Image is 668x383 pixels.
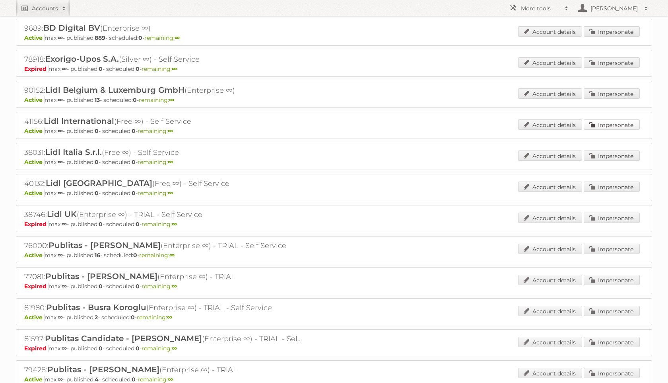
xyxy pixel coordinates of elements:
[99,221,103,228] strong: 0
[95,96,100,104] strong: 13
[172,345,177,352] strong: ∞
[137,314,172,321] span: remaining:
[518,57,582,68] a: Account details
[144,34,180,41] span: remaining:
[169,96,174,104] strong: ∞
[24,23,303,33] h2: 9689: (Enterprise ∞)
[24,303,303,313] h2: 81980: (Enterprise ∞) - TRIAL - Self Service
[45,334,202,343] span: Publitas Candidate - [PERSON_NAME]
[24,252,45,259] span: Active
[49,240,161,250] span: Publitas - [PERSON_NAME]
[95,376,99,383] strong: 4
[521,4,561,12] h2: More tools
[24,127,644,135] p: max: - published: - scheduled: -
[518,244,582,254] a: Account details
[24,283,644,290] p: max: - published: - scheduled: -
[132,376,136,383] strong: 0
[24,158,45,166] span: Active
[58,252,63,259] strong: ∞
[45,85,184,95] span: Lidl Belgium & Luxemburg GmbH
[518,337,582,347] a: Account details
[62,283,67,290] strong: ∞
[132,127,136,135] strong: 0
[584,57,640,68] a: Impersonate
[58,158,63,166] strong: ∞
[584,368,640,378] a: Impersonate
[138,190,173,197] span: remaining:
[142,221,177,228] span: remaining:
[24,376,644,383] p: max: - published: - scheduled: -
[138,34,142,41] strong: 0
[24,34,45,41] span: Active
[136,221,140,228] strong: 0
[518,306,582,316] a: Account details
[24,376,45,383] span: Active
[58,376,63,383] strong: ∞
[95,314,98,321] strong: 2
[518,213,582,223] a: Account details
[62,221,67,228] strong: ∞
[172,283,177,290] strong: ∞
[24,283,49,290] span: Expired
[45,272,157,281] span: Publitas - [PERSON_NAME]
[24,65,644,72] p: max: - published: - scheduled: -
[58,127,63,135] strong: ∞
[167,314,172,321] strong: ∞
[43,23,100,33] span: BD Digital BV
[24,54,303,64] h2: 78918: (Silver ∞) - Self Service
[24,158,644,166] p: max: - published: - scheduled: -
[24,127,45,135] span: Active
[138,127,173,135] span: remaining:
[175,34,180,41] strong: ∞
[24,221,49,228] span: Expired
[95,252,100,259] strong: 16
[24,365,303,375] h2: 79428: (Enterprise ∞) - TRIAL
[24,190,644,197] p: max: - published: - scheduled: -
[24,240,303,251] h2: 76000: (Enterprise ∞) - TRIAL - Self Service
[58,190,63,197] strong: ∞
[44,116,114,126] span: Lidl International
[518,368,582,378] a: Account details
[168,376,173,383] strong: ∞
[58,314,63,321] strong: ∞
[132,190,136,197] strong: 0
[584,306,640,316] a: Impersonate
[45,147,102,157] span: Lidl Italia S.r.l.
[47,209,77,219] span: Lidl UK
[133,252,137,259] strong: 0
[172,221,177,228] strong: ∞
[142,345,177,352] span: remaining:
[24,96,45,104] span: Active
[24,34,644,41] p: max: - published: - scheduled: -
[169,252,175,259] strong: ∞
[136,283,140,290] strong: 0
[584,26,640,37] a: Impersonate
[46,178,152,188] span: Lidl [GEOGRAPHIC_DATA]
[24,272,303,282] h2: 77081: (Enterprise ∞) - TRIAL
[168,190,173,197] strong: ∞
[518,26,582,37] a: Account details
[132,158,136,166] strong: 0
[168,127,173,135] strong: ∞
[518,88,582,99] a: Account details
[133,96,137,104] strong: 0
[24,190,45,197] span: Active
[136,65,140,72] strong: 0
[58,34,63,41] strong: ∞
[584,275,640,285] a: Impersonate
[24,345,644,352] p: max: - published: - scheduled: -
[62,65,67,72] strong: ∞
[138,158,173,166] span: remaining:
[46,303,146,312] span: Publitas - Busra Koroglu
[24,314,45,321] span: Active
[584,119,640,130] a: Impersonate
[24,65,49,72] span: Expired
[24,314,644,321] p: max: - published: - scheduled: -
[99,283,103,290] strong: 0
[518,119,582,130] a: Account details
[142,283,177,290] span: remaining:
[139,252,175,259] span: remaining:
[584,182,640,192] a: Impersonate
[32,4,58,12] h2: Accounts
[139,96,174,104] span: remaining:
